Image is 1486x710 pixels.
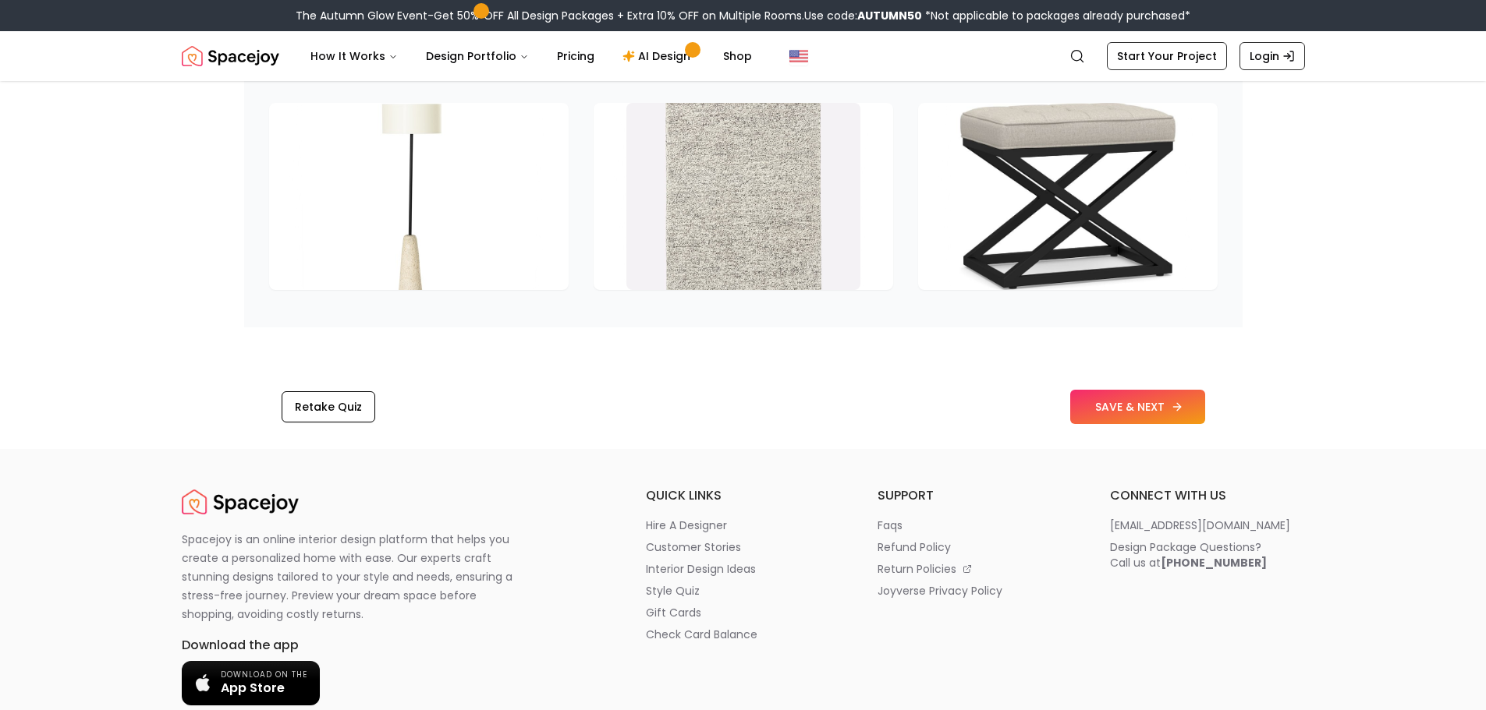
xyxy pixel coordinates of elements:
a: Design Package Questions?Call us at[PHONE_NUMBER] [1110,539,1305,570]
p: customer stories [646,539,741,555]
h6: Download the app [182,636,608,655]
b: [PHONE_NUMBER] [1161,555,1267,570]
b: AUTUMN50 [857,8,922,23]
p: refund policy [878,539,951,555]
a: refund policy [878,539,1073,555]
a: style quiz [646,583,841,599]
span: Download on the [221,670,307,680]
a: Login [1240,42,1305,70]
a: AI Design [610,41,708,72]
a: faqs [878,517,1073,533]
button: How It Works [298,41,410,72]
p: hire a designer [646,517,727,533]
a: Start Your Project [1107,42,1227,70]
img: Apple logo [194,674,211,691]
a: check card balance [646,627,841,642]
a: Shop [711,41,764,72]
a: joyverse privacy policy [878,583,1073,599]
img: Spacejoy Logo [182,41,279,72]
button: Retake Quiz [282,391,375,422]
a: gift cards [646,605,841,620]
a: Pricing [544,41,607,72]
div: The Autumn Glow Event-Get 50% OFF All Design Packages + Extra 10% OFF on Multiple Rooms. [296,8,1190,23]
img: Spacejoy Logo [182,486,299,517]
nav: Main [298,41,764,72]
a: Spacejoy [182,486,299,517]
img: Kirkham Tufted Upholstered Stool [951,103,1185,290]
p: return policies [878,561,956,577]
span: App Store [221,680,307,696]
p: check card balance [646,627,757,642]
img: United States [789,47,808,65]
a: customer stories [646,539,841,555]
p: faqs [878,517,903,533]
button: SAVE & NEXT [1070,390,1205,424]
h6: quick links [646,486,841,505]
a: Spacejoy [182,41,279,72]
img: Mini Pebble Wool Jute Rug-9'x12' [626,103,860,290]
a: return policies [878,561,1073,577]
h6: support [878,486,1073,505]
nav: Global [182,31,1305,81]
p: interior design ideas [646,561,756,577]
a: Download on the App Store [182,661,320,705]
span: *Not applicable to packages already purchased* [922,8,1190,23]
p: gift cards [646,605,701,620]
span: Use code: [804,8,922,23]
a: hire a designer [646,517,841,533]
img: Renew Floor Lamp [302,103,536,290]
div: Design Package Questions? Call us at [1110,539,1267,570]
button: Design Portfolio [413,41,541,72]
p: style quiz [646,583,700,599]
h6: connect with us [1110,486,1305,505]
a: [EMAIL_ADDRESS][DOMAIN_NAME] [1110,517,1305,533]
p: [EMAIL_ADDRESS][DOMAIN_NAME] [1110,517,1290,533]
p: Spacejoy is an online interior design platform that helps you create a personalized home with eas... [182,530,531,623]
p: joyverse privacy policy [878,583,1002,599]
a: interior design ideas [646,561,841,577]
